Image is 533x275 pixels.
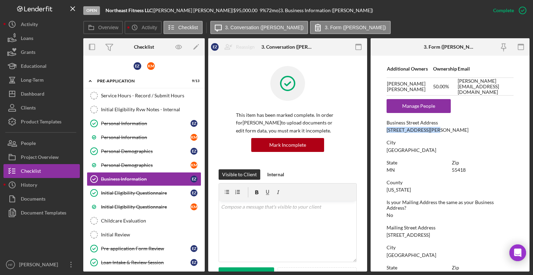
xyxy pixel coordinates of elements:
button: Dashboard [3,87,80,101]
div: Visible to Client [222,169,257,180]
td: Ownership [433,60,457,78]
a: Initial Eligibility QuestionnaireKM [87,200,201,214]
div: Pre-application Form Review [101,246,191,251]
button: Loans [3,31,80,45]
button: 3. Conversation ([PERSON_NAME]) [210,21,308,34]
div: Initial Eligibility Rvw Notes - Internal [101,107,201,112]
button: HF[PERSON_NAME] [3,258,80,272]
div: E Z [191,120,197,127]
button: Overview [83,21,123,34]
button: Manage People [387,99,451,113]
div: Long-Term [21,73,44,89]
a: Project Overview [3,150,80,164]
div: MN [387,167,395,173]
button: Documents [3,192,80,206]
div: Business Street Address [387,120,514,126]
div: K M [191,162,197,169]
div: Loan Intake & Review Session [101,260,191,265]
div: Open Intercom Messenger [509,244,526,261]
label: Overview [98,25,118,30]
a: Initial Eligibility QuestionnaireEZ [87,186,201,200]
div: E Z [211,43,219,51]
div: Dashboard [21,87,44,103]
div: Initial Eligibility Questionnaire [101,190,191,196]
div: [STREET_ADDRESS] [387,232,430,238]
button: Checklist [163,21,203,34]
div: Mark Incomplete [269,138,306,152]
td: [PERSON_NAME][EMAIL_ADDRESS][DOMAIN_NAME] [457,78,514,95]
div: Educational [21,59,46,75]
button: People [3,136,80,150]
a: Personal DemographicsEZ [87,144,201,158]
div: Personal Information [101,121,191,126]
div: People [21,136,36,152]
div: Personal Demographics [101,148,191,154]
b: Northeast Fitness LLC [105,7,152,13]
div: Loans [21,31,33,47]
div: E Z [191,245,197,252]
div: State [387,265,448,270]
td: [PERSON_NAME] [PERSON_NAME] [387,78,433,95]
div: 72 mo [266,8,279,13]
div: Grants [21,45,35,61]
a: Educational [3,59,80,73]
a: Personal InformationKM [87,130,201,144]
div: [PERSON_NAME] [PERSON_NAME] | [154,8,233,13]
div: Childcare Evaluation [101,218,201,224]
div: Pre-Application [97,79,182,83]
label: 3. Conversation ([PERSON_NAME]) [225,25,304,30]
div: E Z [191,189,197,196]
button: Checklist [3,164,80,178]
div: 9 % [260,8,266,13]
div: 3. Conversation ([PERSON_NAME]) [261,44,314,50]
div: Personal Information [101,135,191,140]
div: Open [83,6,100,15]
a: Loan Intake & Review SessionEZ [87,256,201,269]
a: Service Hours - Record / Submit Hours [87,89,201,103]
button: Grants [3,45,80,59]
a: Activity [3,17,80,31]
div: [GEOGRAPHIC_DATA] [387,147,436,153]
a: Initial Eligibility Rvw Notes - Internal [87,103,201,116]
a: Childcare Evaluation [87,214,201,228]
div: No [387,212,393,218]
button: EZReassign [208,40,262,54]
button: Clients [3,101,80,115]
button: 3. Form ([PERSON_NAME]) [310,21,391,34]
div: [PERSON_NAME] [17,258,62,273]
a: Document Templates [3,206,80,220]
button: Mark Incomplete [251,138,324,152]
div: [STREET_ADDRESS][PERSON_NAME] [387,127,468,133]
button: Long-Term [3,73,80,87]
div: Is your Mailing Address the same as your Business Address? [387,200,514,211]
td: 50.00% [433,78,457,95]
div: Reassign [236,40,255,54]
div: | [105,8,154,13]
div: Document Templates [21,206,66,221]
div: 9 / 13 [187,79,200,83]
text: HF [8,263,13,267]
div: Initial Eligibility Questionnaire [101,204,191,210]
div: K M [191,134,197,141]
div: Checklist [134,44,154,50]
div: Manage People [390,99,447,113]
div: Checklist [21,164,41,180]
div: Activity [21,17,38,33]
div: Documents [21,192,45,208]
div: Zip [452,265,514,270]
a: Initial Review [87,228,201,242]
a: Personal InformationEZ [87,116,201,130]
div: [US_STATE] [387,187,411,193]
div: Personal Demographics [101,162,191,168]
div: Initial Review [101,232,201,237]
button: Product Templates [3,115,80,129]
div: State [387,160,448,165]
